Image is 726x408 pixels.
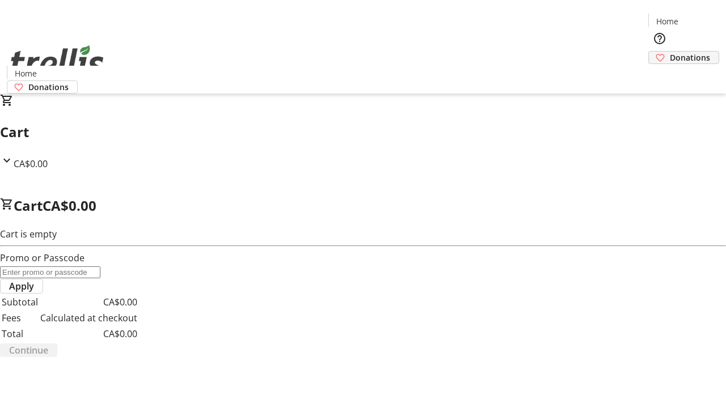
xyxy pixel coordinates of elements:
[7,33,108,90] img: Orient E2E Organization pi57r93IVV's Logo
[40,311,138,325] td: Calculated at checkout
[14,158,48,170] span: CA$0.00
[28,81,69,93] span: Donations
[7,67,44,79] a: Home
[648,51,719,64] a: Donations
[15,67,37,79] span: Home
[1,326,39,341] td: Total
[43,196,96,215] span: CA$0.00
[648,27,671,50] button: Help
[649,15,685,27] a: Home
[656,15,678,27] span: Home
[1,311,39,325] td: Fees
[7,80,78,93] a: Donations
[1,295,39,309] td: Subtotal
[40,295,138,309] td: CA$0.00
[40,326,138,341] td: CA$0.00
[648,64,671,87] button: Cart
[9,279,34,293] span: Apply
[670,52,710,63] span: Donations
